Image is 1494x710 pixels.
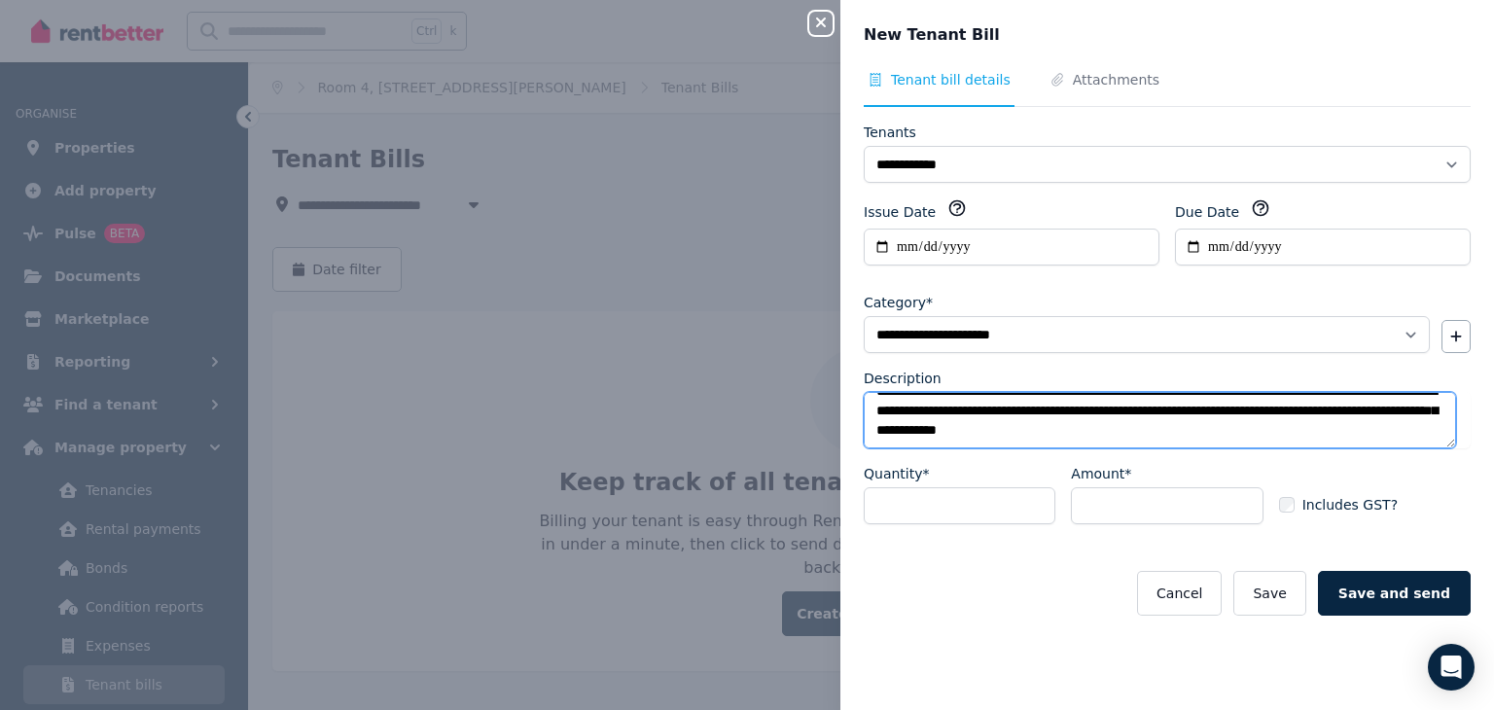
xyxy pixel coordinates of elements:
span: Tenant bill details [891,70,1011,89]
button: Save [1233,571,1305,616]
button: Save and send [1318,571,1471,616]
label: Description [864,369,942,388]
input: Includes GST? [1279,497,1295,513]
label: Quantity* [864,464,930,483]
label: Due Date [1175,202,1239,222]
span: Attachments [1073,70,1159,89]
nav: Tabs [864,70,1471,107]
label: Issue Date [864,202,936,222]
div: Open Intercom Messenger [1428,644,1475,691]
span: Includes GST? [1302,495,1398,515]
label: Tenants [864,123,916,142]
span: New Tenant Bill [864,23,1000,47]
label: Category* [864,293,933,312]
label: Amount* [1071,464,1131,483]
button: Cancel [1137,571,1222,616]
